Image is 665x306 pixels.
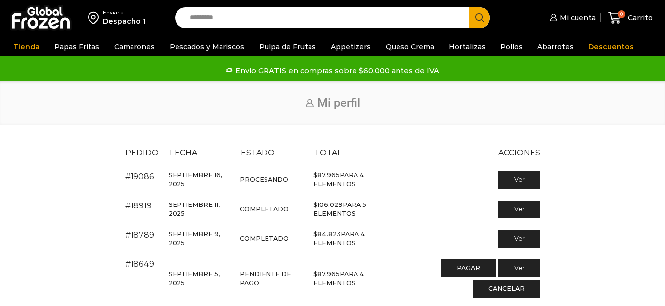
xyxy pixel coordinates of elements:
a: Mi cuenta [547,8,596,28]
span: 84.823 [313,230,341,238]
span: 87.965 [313,171,340,179]
a: Queso Crema [381,37,439,56]
span: Mi cuenta [557,13,596,23]
a: Pagar [441,259,496,277]
time: Septiembre 11, 2025 [169,201,220,217]
a: Ver [498,230,540,248]
a: Hortalizas [444,37,490,56]
td: Pendiente de pago [235,254,309,304]
span: Total [314,148,342,157]
a: 0 Carrito [606,6,655,30]
a: Ver [498,259,540,277]
span: Carrito [625,13,653,23]
div: Despacho 1 [103,16,146,26]
div: Enviar a [103,9,146,16]
span: Acciones [498,148,540,157]
a: Appetizers [326,37,376,56]
span: $ [313,230,317,238]
span: $ [313,201,317,208]
time: Septiembre 16, 2025 [169,171,222,188]
img: address-field-icon.svg [88,9,103,26]
span: Mi perfil [317,96,360,110]
span: $ [313,171,317,179]
span: 0 [618,10,625,18]
time: Septiembre 9, 2025 [169,230,220,247]
a: Ver número del pedido 18649 [125,259,154,269]
td: Completado [235,195,309,224]
a: Pollos [495,37,528,56]
a: Ver número del pedido 18919 [125,201,152,210]
td: para 4 elementos [309,163,399,195]
a: Camarones [109,37,160,56]
a: Ver número del pedido 18789 [125,230,154,240]
a: Pulpa de Frutas [254,37,321,56]
span: $ [313,270,317,278]
td: para 4 elementos [309,224,399,254]
a: Papas Fritas [49,37,104,56]
a: Ver [498,171,540,189]
a: Tienda [8,37,44,56]
a: Descuentos [583,37,639,56]
a: Abarrotes [532,37,578,56]
span: Pedido [125,148,159,157]
td: Completado [235,224,309,254]
td: para 5 elementos [309,195,399,224]
time: Septiembre 5, 2025 [169,270,220,287]
button: Search button [469,7,490,28]
span: 106.029 [313,201,343,208]
td: para 4 elementos [309,254,399,304]
span: Estado [241,148,275,157]
span: 87.965 [313,270,340,278]
a: Ver [498,201,540,218]
a: Cancelar [473,280,540,298]
span: Fecha [170,148,197,157]
a: Pescados y Mariscos [165,37,249,56]
td: Procesando [235,163,309,195]
a: Ver número del pedido 19086 [125,172,154,181]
